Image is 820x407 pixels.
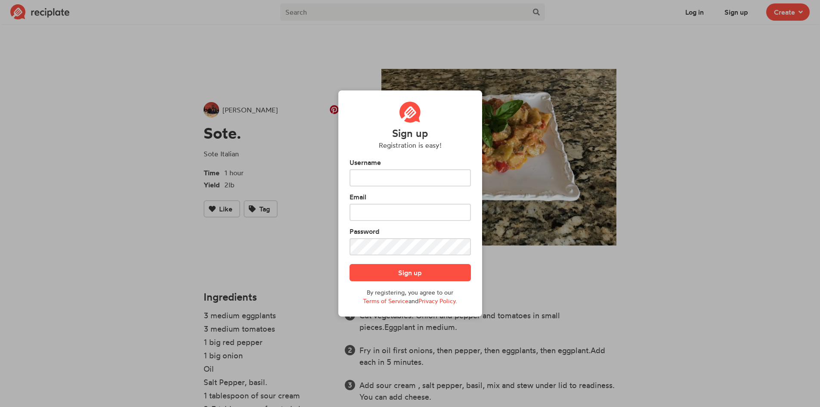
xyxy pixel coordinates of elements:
[350,157,471,168] label: Username
[350,226,471,236] label: Password
[363,297,408,304] a: Terms of Service
[392,127,428,139] h4: Sign up
[350,192,471,202] label: Email
[350,288,471,305] p: By registering, you agree to our and .
[350,264,471,281] button: Sign up
[418,297,455,304] a: Privacy Policy
[399,102,421,123] img: Reciplate
[379,141,442,149] h6: Registration is easy!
